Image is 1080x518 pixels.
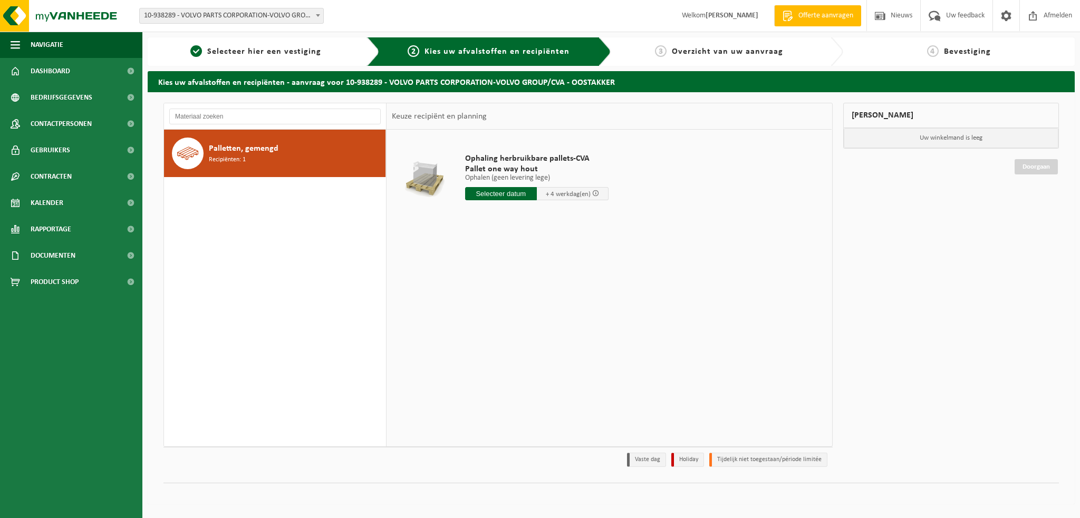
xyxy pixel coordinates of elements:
span: Gebruikers [31,137,70,163]
span: Ophaling herbruikbare pallets-CVA [465,153,609,164]
span: 10-938289 - VOLVO PARTS CORPORATION-VOLVO GROUP/CVA - 9041 OOSTAKKER, SMALLEHEERWEG 31 [139,8,324,24]
strong: [PERSON_NAME] [706,12,758,19]
a: Doorgaan [1015,159,1058,174]
div: Keuze recipiënt en planning [387,103,492,130]
input: Materiaal zoeken [169,109,381,124]
span: Pallet one way hout [465,164,609,174]
span: Kies uw afvalstoffen en recipiënten [425,47,570,56]
span: 1 [190,45,202,57]
p: Ophalen (geen levering lege) [465,174,609,182]
span: 3 [655,45,667,57]
span: Navigatie [31,32,63,58]
span: 2 [408,45,419,57]
span: Dashboard [31,58,70,84]
li: Holiday [671,453,704,467]
a: Offerte aanvragen [774,5,861,26]
button: Palletten, gemengd Recipiënten: 1 [164,130,386,177]
span: Selecteer hier een vestiging [207,47,321,56]
li: Vaste dag [627,453,666,467]
span: Recipiënten: 1 [209,155,246,165]
a: 1Selecteer hier een vestiging [153,45,359,58]
span: Contactpersonen [31,111,92,137]
span: 4 [927,45,939,57]
span: Rapportage [31,216,71,242]
input: Selecteer datum [465,187,537,200]
span: Documenten [31,242,75,269]
span: Bevestiging [944,47,991,56]
h2: Kies uw afvalstoffen en recipiënten - aanvraag voor 10-938289 - VOLVO PARTS CORPORATION-VOLVO GRO... [148,71,1075,92]
span: Contracten [31,163,72,190]
div: [PERSON_NAME] [843,103,1059,128]
span: Product Shop [31,269,79,295]
span: Kalender [31,190,63,216]
span: + 4 werkdag(en) [546,191,591,198]
span: Palletten, gemengd [209,142,278,155]
p: Uw winkelmand is leeg [844,128,1059,148]
span: Overzicht van uw aanvraag [672,47,783,56]
span: Offerte aanvragen [796,11,856,21]
li: Tijdelijk niet toegestaan/période limitée [709,453,827,467]
span: 10-938289 - VOLVO PARTS CORPORATION-VOLVO GROUP/CVA - 9041 OOSTAKKER, SMALLEHEERWEG 31 [140,8,323,23]
span: Bedrijfsgegevens [31,84,92,111]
